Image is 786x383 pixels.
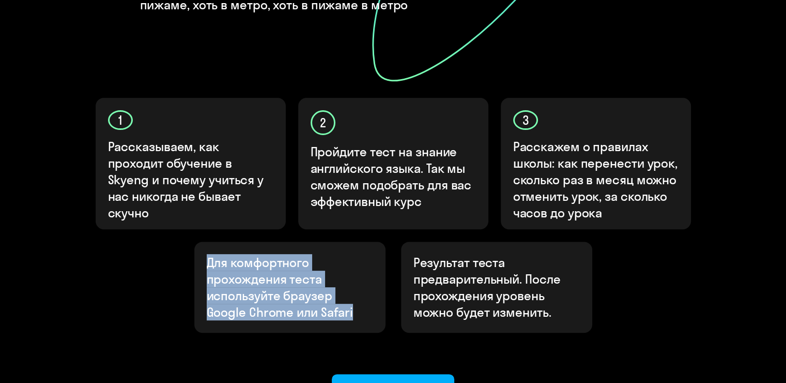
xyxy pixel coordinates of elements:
[311,143,477,210] p: Пройдите тест на знание английского языка. Так мы сможем подобрать для вас эффективный курс
[413,254,580,320] p: Результат теста предварительный. После прохождения уровень можно будет изменить.
[311,110,335,135] div: 2
[513,138,680,221] p: Расскажем о правилах школы: как перенести урок, сколько раз в месяц можно отменить урок, за сколь...
[108,138,274,221] p: Рассказываем, как проходит обучение в Skyeng и почему учиться у нас никогда не бывает скучно
[513,110,538,130] div: 3
[108,110,133,130] div: 1
[207,254,373,320] p: Для комфортного прохождения теста используйте браузер Google Chrome или Safari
